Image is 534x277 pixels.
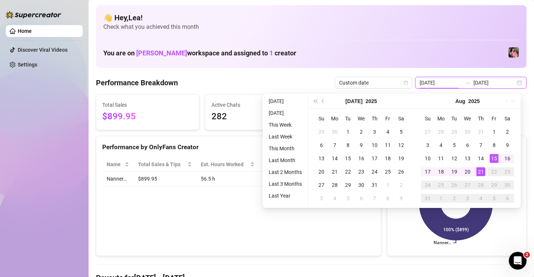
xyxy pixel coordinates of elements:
td: 2025-08-28 [474,178,488,192]
div: 19 [397,154,406,163]
div: 6 [317,141,326,150]
div: 20 [463,167,472,176]
td: 2025-09-05 [488,192,501,205]
td: 2025-08-03 [421,138,434,152]
div: 8 [490,141,499,150]
td: 2025-07-17 [368,152,381,165]
th: Sa [395,112,408,125]
td: 2025-07-18 [381,152,395,165]
div: 13 [317,154,326,163]
div: 6 [357,194,366,203]
td: 2025-08-23 [501,165,514,178]
td: 2025-07-01 [341,125,355,138]
div: 6 [463,141,472,150]
th: Su [421,112,434,125]
td: 2025-07-31 [368,178,381,192]
div: 3 [423,141,432,150]
h1: You are on workspace and assigned to creator [103,49,296,57]
td: 2025-08-03 [315,192,328,205]
td: 2025-07-02 [355,125,368,138]
td: 2025-09-03 [461,192,474,205]
div: 5 [344,194,352,203]
a: Discover Viral Videos [18,47,68,53]
td: 2025-08-14 [474,152,488,165]
div: 22 [490,167,499,176]
span: Total Sales & Tips [138,160,186,168]
text: Nanner… [434,240,451,246]
td: 2025-08-05 [341,192,355,205]
td: 2025-07-22 [341,165,355,178]
div: 5 [397,127,406,136]
td: Nanner… [102,172,134,186]
td: 2025-08-01 [488,125,501,138]
td: 2025-08-16 [501,152,514,165]
td: 2025-08-31 [421,192,434,205]
button: Previous month (PageUp) [319,94,327,109]
td: 2025-08-08 [488,138,501,152]
td: 2025-08-21 [474,165,488,178]
div: 10 [423,154,432,163]
td: 2025-09-04 [474,192,488,205]
div: 24 [423,181,432,189]
div: 26 [397,167,406,176]
td: 2025-08-19 [448,165,461,178]
img: logo-BBDzfeDw.svg [6,11,61,18]
div: 19 [450,167,459,176]
td: 2025-08-05 [448,138,461,152]
div: 1 [383,181,392,189]
td: 2025-07-07 [328,138,341,152]
div: 22 [344,167,352,176]
td: 2025-08-11 [434,152,448,165]
td: 2025-07-30 [461,125,474,138]
td: 2025-08-01 [381,178,395,192]
th: Mo [328,112,341,125]
th: Su [315,112,328,125]
div: 23 [503,167,512,176]
div: 3 [317,194,326,203]
div: 30 [357,181,366,189]
div: 7 [476,141,485,150]
td: 2025-07-26 [395,165,408,178]
td: 2025-07-10 [368,138,381,152]
div: 21 [330,167,339,176]
td: 2025-07-27 [315,178,328,192]
div: 2 [357,127,366,136]
div: 31 [423,194,432,203]
span: 1 [269,49,273,57]
th: Fr [381,112,395,125]
div: 6 [503,194,512,203]
td: 2025-07-12 [395,138,408,152]
td: 2025-07-14 [328,152,341,165]
td: 2025-08-22 [488,165,501,178]
td: 2025-06-30 [328,125,341,138]
li: Last Year [266,191,305,200]
div: 25 [437,181,445,189]
div: 17 [423,167,432,176]
span: calendar [404,81,408,85]
td: 2025-07-21 [328,165,341,178]
th: Th [474,112,488,125]
td: 2025-08-07 [368,192,381,205]
div: 2 [450,194,459,203]
li: Last Month [266,156,305,165]
td: 2025-07-15 [341,152,355,165]
div: 31 [370,181,379,189]
th: Th [368,112,381,125]
td: $15.93 [259,172,307,186]
td: 2025-08-27 [461,178,474,192]
li: This Month [266,144,305,153]
div: Est. Hours Worked [201,160,249,168]
button: Choose a year [366,94,377,109]
div: 29 [450,127,459,136]
td: 2025-07-20 [315,165,328,178]
div: 1 [490,127,499,136]
td: 2025-08-18 [434,165,448,178]
div: 15 [490,154,499,163]
div: 29 [344,181,352,189]
div: 23 [357,167,366,176]
th: Sa [501,112,514,125]
span: Check what you achieved this month [103,23,519,31]
td: 2025-07-29 [341,178,355,192]
td: 2025-07-04 [381,125,395,138]
div: 14 [330,154,339,163]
